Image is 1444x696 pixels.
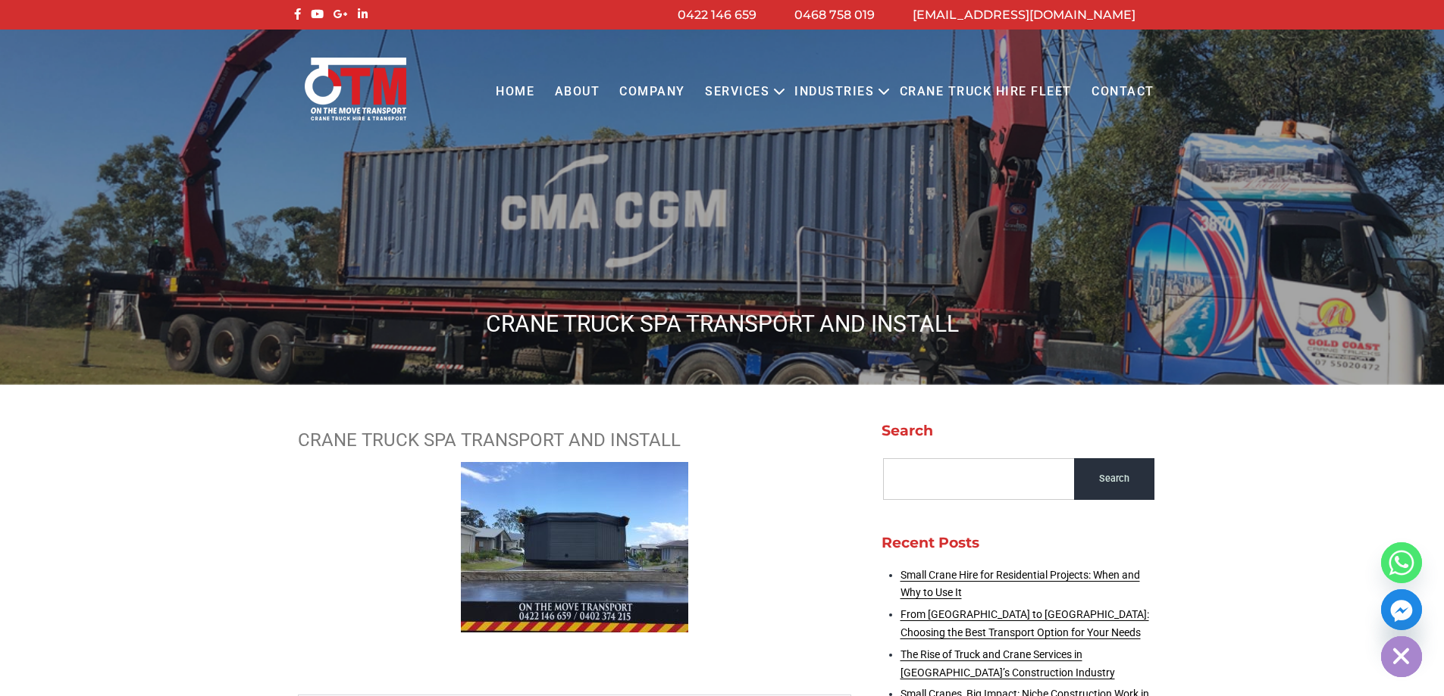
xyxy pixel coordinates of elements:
a: Services [695,71,779,113]
a: The Rise of Truck and Crane Services in [GEOGRAPHIC_DATA]’s Construction Industry [901,648,1115,679]
img: Crane Truck SPA Transport [461,462,688,632]
a: Contact [1082,71,1164,113]
a: Whatsapp [1381,542,1422,583]
a: Small Crane Hire for Residential Projects: When and Why to Use It [901,569,1140,599]
a: Facebook_Messenger [1381,589,1422,630]
h2: Search [882,422,1154,439]
a: From [GEOGRAPHIC_DATA] to [GEOGRAPHIC_DATA]: Choosing the Best Transport Option for Your Needs [901,608,1149,638]
a: [EMAIL_ADDRESS][DOMAIN_NAME] [913,8,1135,22]
a: About [544,71,609,113]
a: Industries [785,71,884,113]
h2: CRANE TRUCK SPA TRANSPORT AND INSTALL [298,429,851,451]
a: 0468 758 019 [794,8,875,22]
h1: CRANE TRUCK SPA TRANSPORT AND INSTALL [290,309,1154,339]
a: 0422 146 659 [678,8,756,22]
h2: Recent Posts [882,534,1154,551]
input: Search [1074,458,1154,500]
a: COMPANY [609,71,695,113]
a: Crane Truck Hire Fleet [889,71,1081,113]
a: Home [486,71,544,113]
img: Otmtransport [302,56,409,122]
